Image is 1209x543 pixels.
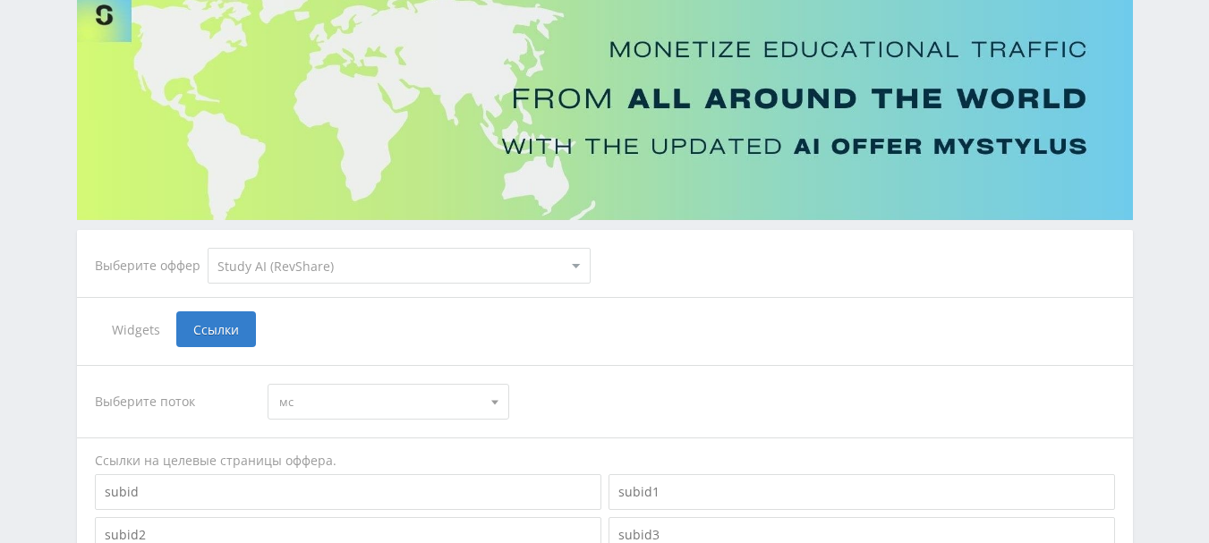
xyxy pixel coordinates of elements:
[609,474,1115,510] input: subid1
[95,384,251,420] div: Выберите поток
[279,385,481,419] span: мс
[95,311,176,347] span: Widgets
[95,452,1115,470] div: Ссылки на целевые страницы оффера.
[95,259,208,273] div: Выберите оффер
[176,311,256,347] span: Ссылки
[95,474,601,510] input: subid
